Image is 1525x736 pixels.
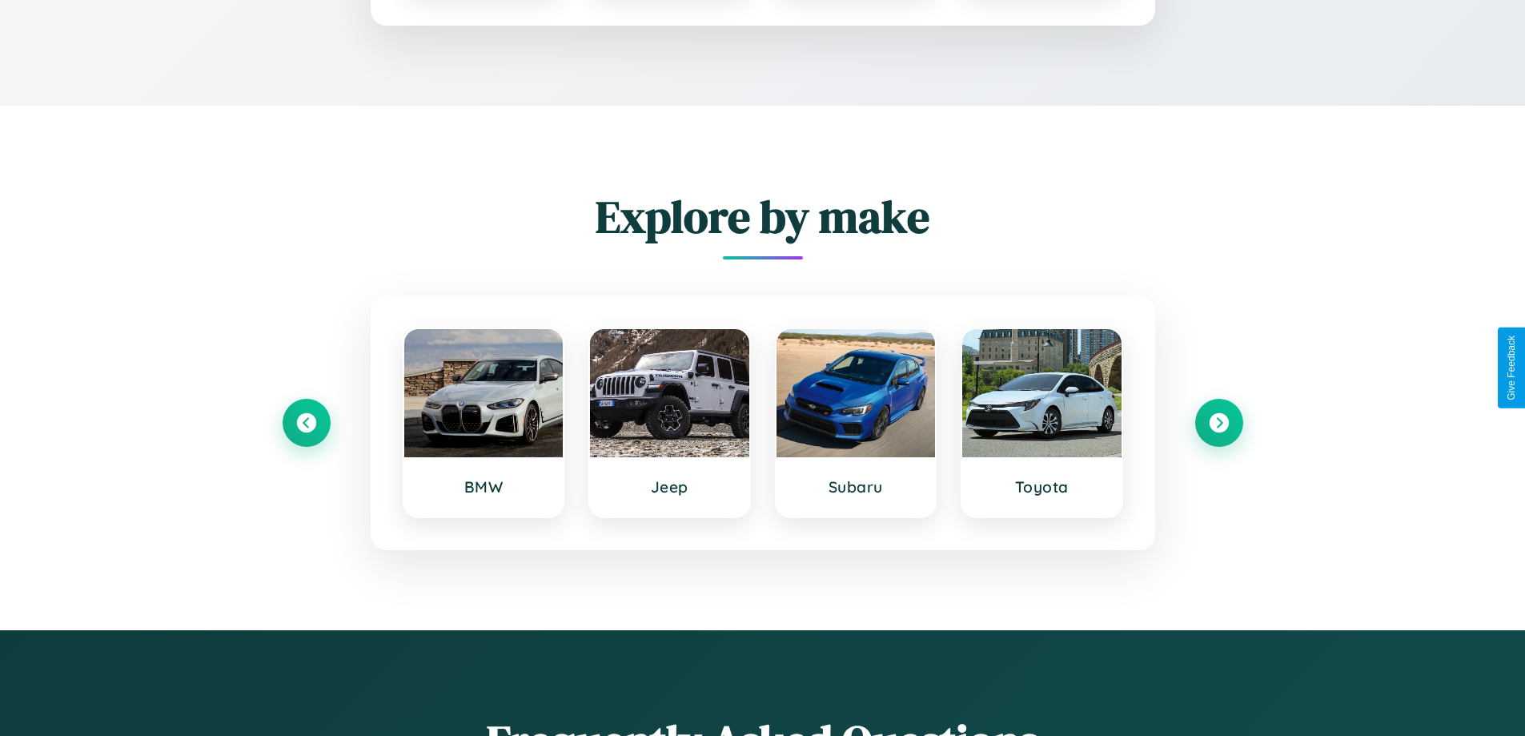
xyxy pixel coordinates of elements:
[606,477,733,497] h3: Jeep
[283,186,1243,247] h2: Explore by make
[420,477,548,497] h3: BMW
[978,477,1106,497] h3: Toyota
[793,477,920,497] h3: Subaru
[1506,336,1517,400] div: Give Feedback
